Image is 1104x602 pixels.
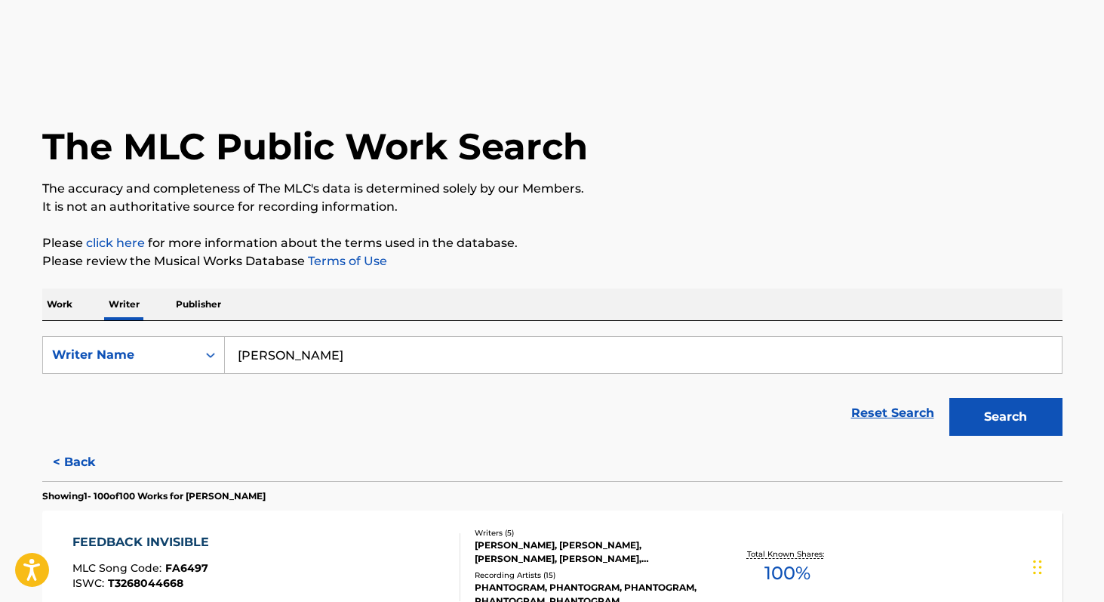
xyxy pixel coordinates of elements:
iframe: Resource Center [1062,384,1104,505]
div: Writers ( 5 ) [475,527,703,539]
span: ISWC : [72,576,108,590]
p: Showing 1 - 100 of 100 Works for [PERSON_NAME] [42,489,266,503]
span: FA6497 [165,561,208,575]
div: Writer Name [52,346,188,364]
p: The accuracy and completeness of The MLC's data is determined solely by our Members. [42,180,1062,198]
div: [PERSON_NAME], [PERSON_NAME], [PERSON_NAME], [PERSON_NAME], [PERSON_NAME] [475,539,703,566]
a: Reset Search [844,397,942,430]
div: Drag [1033,545,1042,590]
div: Recording Artists ( 15 ) [475,570,703,581]
button: Search [949,398,1062,436]
h1: The MLC Public Work Search [42,124,588,169]
form: Search Form [42,336,1062,443]
p: Please review the Musical Works Database [42,252,1062,270]
p: Writer [104,289,144,320]
p: Total Known Shares: [747,548,828,560]
span: 100 % [764,560,810,587]
span: T3268044668 [108,576,183,590]
p: It is not an authoritative source for recording information. [42,198,1062,216]
a: click here [86,236,145,250]
a: Terms of Use [305,254,387,268]
iframe: Chat Widget [1029,529,1104,602]
p: Work [42,289,77,320]
div: FEEDBACK INVISIBLE [72,533,217,551]
span: MLC Song Code : [72,561,165,575]
button: < Back [42,443,133,481]
p: Publisher [171,289,226,320]
p: Please for more information about the terms used in the database. [42,234,1062,252]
